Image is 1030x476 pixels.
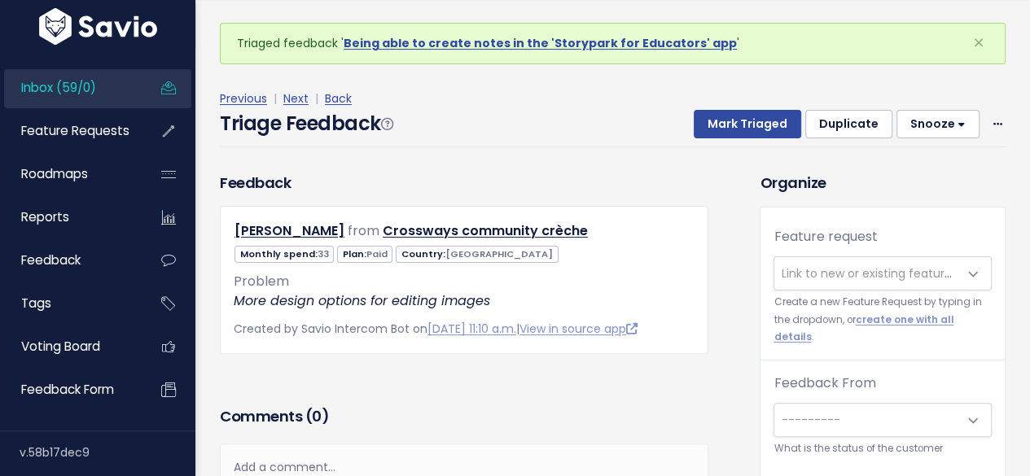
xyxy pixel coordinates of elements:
[21,338,100,355] span: Voting Board
[694,110,801,139] button: Mark Triaged
[312,90,322,107] span: |
[396,246,558,263] span: Country:
[4,328,135,365] a: Voting Board
[337,246,392,263] span: Plan:
[20,431,195,474] div: v.58b17dec9
[234,272,289,290] span: Problem
[781,412,839,428] span: ---------
[781,265,1006,282] span: Link to new or existing feature request...
[774,440,992,457] small: What is the status of the customer
[21,381,114,398] span: Feedback form
[21,251,81,269] span: Feedback
[774,313,953,343] a: create one with all details
[973,29,984,56] span: ×
[234,321,638,337] span: Created by Savio Intercom Bot on |
[366,247,388,260] span: Paid
[21,165,88,182] span: Roadmaps
[35,8,161,45] img: logo-white.9d6f32f41409.svg
[519,321,638,337] a: View in source app
[774,373,875,393] label: Feedback From
[896,110,980,139] button: Snooze
[4,69,135,107] a: Inbox (59/0)
[4,371,135,408] a: Feedback form
[220,172,291,194] h3: Feedback
[21,295,51,312] span: Tags
[4,155,135,193] a: Roadmaps
[4,242,135,279] a: Feedback
[760,172,1006,194] h3: Organize
[774,294,992,346] small: Create a new Feature Request by typing in the dropdown, or .
[220,90,267,107] a: Previous
[318,247,329,260] span: 33
[344,35,737,51] a: Being able to create notes in the 'Storypark for Educators' app
[805,110,892,139] button: Duplicate
[234,221,344,240] a: [PERSON_NAME]
[234,291,490,310] em: More design options for editing images
[220,23,1006,64] div: Triaged feedback ' '
[957,24,1001,63] button: Close
[21,122,129,139] span: Feature Requests
[445,247,553,260] span: [GEOGRAPHIC_DATA]
[383,221,588,240] a: Crossways community crèche
[348,221,379,240] span: from
[325,90,352,107] a: Back
[220,405,708,428] h3: Comments ( )
[21,208,69,225] span: Reports
[220,109,392,138] h4: Triage Feedback
[4,199,135,236] a: Reports
[234,246,334,263] span: Monthly spend:
[774,227,877,247] label: Feature request
[283,90,309,107] a: Next
[312,406,322,426] span: 0
[21,79,96,96] span: Inbox (59/0)
[4,285,135,322] a: Tags
[427,321,516,337] a: [DATE] 11:10 a.m.
[270,90,280,107] span: |
[4,112,135,150] a: Feature Requests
